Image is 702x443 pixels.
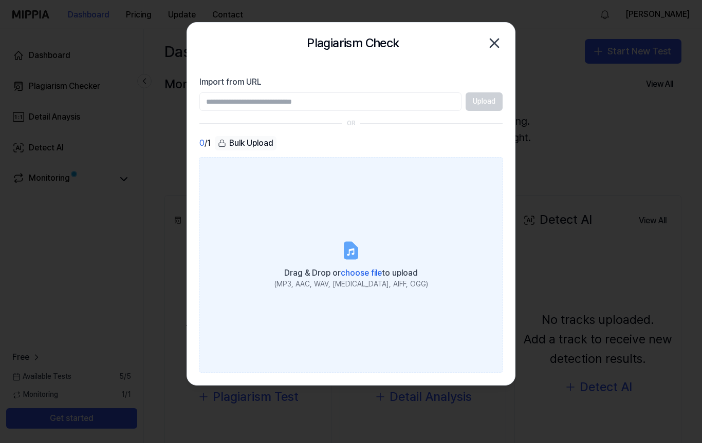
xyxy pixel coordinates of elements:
[347,119,356,128] div: OR
[199,137,205,149] span: 0
[274,279,428,290] div: (MP3, AAC, WAV, [MEDICAL_DATA], AIFF, OGG)
[215,136,276,151] button: Bulk Upload
[341,268,382,278] span: choose file
[307,33,399,53] h2: Plagiarism Check
[199,136,211,151] div: / 1
[199,76,503,88] label: Import from URL
[284,268,418,278] span: Drag & Drop or to upload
